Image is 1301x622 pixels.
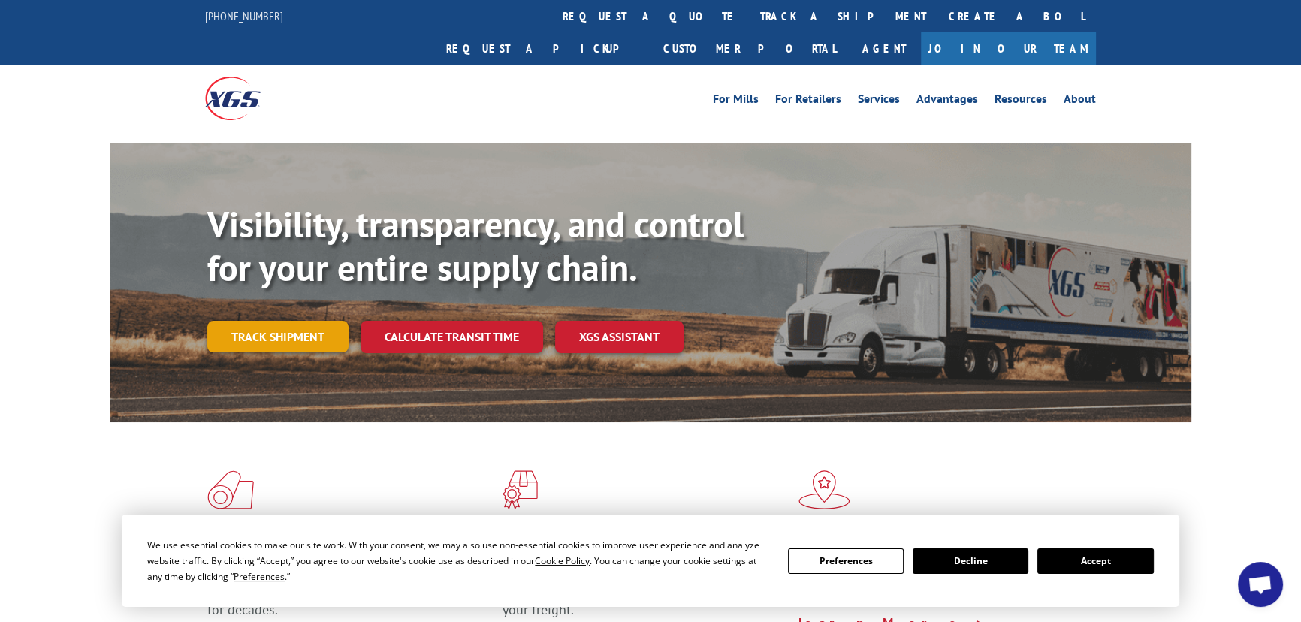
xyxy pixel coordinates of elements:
[916,93,978,110] a: Advantages
[555,321,684,353] a: XGS ASSISTANT
[361,321,543,353] a: Calculate transit time
[1238,562,1283,607] div: Open chat
[858,93,900,110] a: Services
[995,93,1047,110] a: Resources
[122,515,1179,607] div: Cookie Consent Prompt
[847,32,921,65] a: Agent
[913,548,1028,574] button: Decline
[147,537,769,584] div: We use essential cookies to make our site work. With your consent, we may also use non-essential ...
[234,570,285,583] span: Preferences
[713,93,759,110] a: For Mills
[207,201,744,291] b: Visibility, transparency, and control for your entire supply chain.
[205,8,283,23] a: [PHONE_NUMBER]
[207,321,349,352] a: Track shipment
[1064,93,1096,110] a: About
[921,32,1096,65] a: Join Our Team
[652,32,847,65] a: Customer Portal
[1037,548,1153,574] button: Accept
[207,470,254,509] img: xgs-icon-total-supply-chain-intelligence-red
[503,470,538,509] img: xgs-icon-focused-on-flooring-red
[798,470,850,509] img: xgs-icon-flagship-distribution-model-red
[207,565,491,618] span: As an industry carrier of choice, XGS has brought innovation and dedication to flooring logistics...
[775,93,841,110] a: For Retailers
[435,32,652,65] a: Request a pickup
[788,548,904,574] button: Preferences
[535,554,590,567] span: Cookie Policy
